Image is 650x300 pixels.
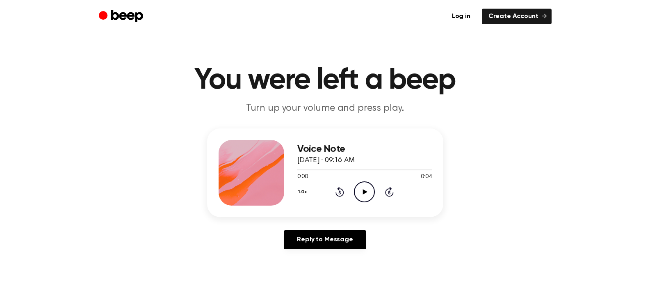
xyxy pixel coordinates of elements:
span: 0:00 [297,173,308,181]
a: Create Account [482,9,552,24]
a: Reply to Message [284,230,366,249]
h3: Voice Note [297,144,432,155]
a: Log in [445,9,477,24]
h1: You were left a beep [115,66,535,95]
p: Turn up your volume and press play. [168,102,483,115]
button: 1.0x [297,185,310,199]
span: 0:04 [421,173,431,181]
a: Beep [99,9,145,25]
span: [DATE] · 09:16 AM [297,157,355,164]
